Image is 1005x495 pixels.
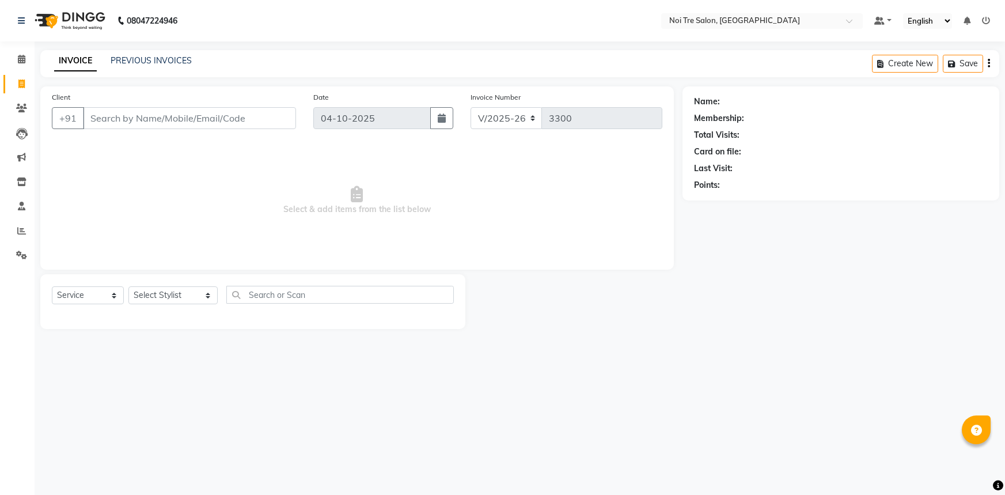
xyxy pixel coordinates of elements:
button: Create New [872,55,938,73]
img: logo [29,5,108,37]
input: Search by Name/Mobile/Email/Code [83,107,296,129]
iframe: chat widget [957,449,993,483]
b: 08047224946 [127,5,177,37]
label: Invoice Number [471,92,521,103]
a: PREVIOUS INVOICES [111,55,192,66]
div: Total Visits: [694,129,739,141]
div: Card on file: [694,146,741,158]
div: Points: [694,179,720,191]
div: Name: [694,96,720,108]
div: Last Visit: [694,163,733,175]
a: INVOICE [54,51,97,71]
label: Date [313,92,329,103]
button: +91 [52,107,84,129]
span: Select & add items from the list below [52,143,662,258]
button: Save [943,55,983,73]
div: Membership: [694,112,744,124]
label: Client [52,92,70,103]
input: Search or Scan [226,286,454,304]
